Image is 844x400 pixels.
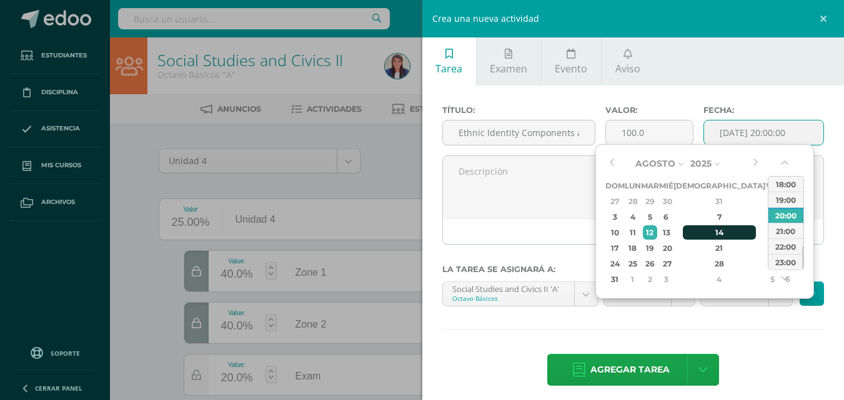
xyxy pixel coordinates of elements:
div: 7 [683,210,757,224]
th: Lun [625,178,641,193]
div: 22:00 [768,238,803,254]
div: 18:00 [768,176,803,192]
div: 3 [660,272,672,286]
div: 20:00 [768,207,803,223]
div: Social Studies and Civics II 'A' [452,282,565,294]
th: Mié [659,178,673,193]
div: 29 [643,194,657,208]
th: Dom [605,178,625,193]
label: Fecha: [703,105,824,115]
div: 15 [767,225,778,240]
span: Tarea [435,62,462,76]
div: 4 [683,272,757,286]
div: 26 [643,256,657,271]
div: 6 [660,210,672,224]
div: 3 [607,210,623,224]
div: 18 [626,241,639,255]
a: Tarea [422,37,476,85]
div: 28 [683,256,757,271]
a: Aviso [602,37,653,85]
div: 20 [660,241,672,255]
div: 29 [767,256,778,271]
div: 10 [607,225,623,240]
div: 4 [626,210,639,224]
span: Agregar tarea [590,354,670,385]
span: Agosto [635,158,675,169]
div: 25 [626,256,639,271]
label: Título: [442,105,595,115]
div: 21:00 [768,223,803,238]
th: Vie [765,178,780,193]
input: Título [443,120,595,145]
label: Valor: [605,105,693,115]
div: 27 [607,194,623,208]
div: Octavo Básicos [452,294,565,303]
div: 30 [660,194,672,208]
th: Mar [641,178,659,193]
div: 23:00 [768,254,803,270]
div: 2 [643,272,657,286]
div: 14 [683,225,757,240]
div: 12 [643,225,657,240]
a: Evento [542,37,601,85]
div: 31 [683,194,757,208]
div: 31 [607,272,623,286]
div: 13 [660,225,672,240]
div: 1 [767,194,778,208]
div: 28 [626,194,639,208]
div: 19 [643,241,657,255]
div: 1 [626,272,639,286]
th: [DEMOGRAPHIC_DATA] [673,178,765,193]
a: Social Studies and Civics II 'A'Octavo Básicos [443,282,598,306]
span: Aviso [615,62,640,76]
div: 21 [683,241,757,255]
input: Puntos máximos [606,120,693,145]
label: La tarea se asignará a: [442,265,825,274]
div: 5 [643,210,657,224]
span: Examen [490,62,527,76]
span: 2025 [690,158,712,169]
div: 27 [660,256,672,271]
div: 24 [607,256,623,271]
span: Evento [555,62,587,76]
div: 8 [767,210,778,224]
div: 17 [607,241,623,255]
input: Fecha de entrega [704,120,823,145]
div: 19:00 [768,192,803,207]
div: 11 [626,225,639,240]
div: 22 [767,241,778,255]
div: 5 [767,272,778,286]
a: Examen [477,37,541,85]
